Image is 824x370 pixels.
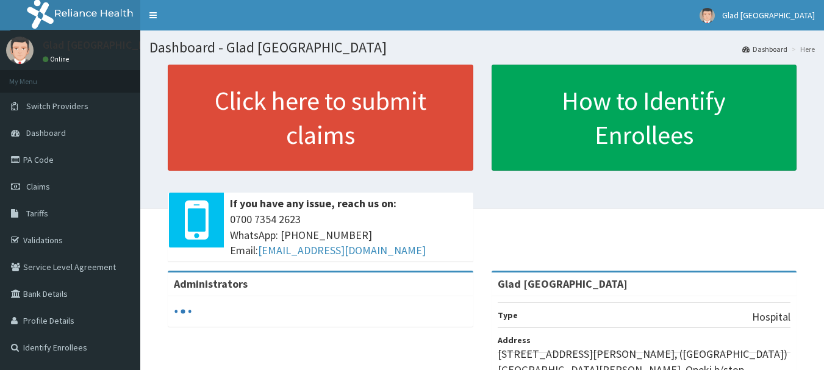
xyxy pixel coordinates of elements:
span: Claims [26,181,50,192]
span: Dashboard [26,127,66,138]
span: Tariffs [26,208,48,219]
a: How to Identify Enrollees [492,65,797,171]
p: Glad [GEOGRAPHIC_DATA] [43,40,167,51]
a: Dashboard [742,44,787,54]
b: If you have any issue, reach us on: [230,196,396,210]
svg: audio-loading [174,302,192,321]
b: Administrators [174,277,248,291]
a: Online [43,55,72,63]
span: 0700 7354 2623 WhatsApp: [PHONE_NUMBER] Email: [230,212,467,258]
p: Hospital [752,309,790,325]
img: User Image [700,8,715,23]
b: Address [498,335,531,346]
strong: Glad [GEOGRAPHIC_DATA] [498,277,628,291]
span: Switch Providers [26,101,88,112]
a: [EMAIL_ADDRESS][DOMAIN_NAME] [258,243,426,257]
h1: Dashboard - Glad [GEOGRAPHIC_DATA] [149,40,815,55]
b: Type [498,310,518,321]
img: User Image [6,37,34,64]
span: Glad [GEOGRAPHIC_DATA] [722,10,815,21]
a: Click here to submit claims [168,65,473,171]
li: Here [789,44,815,54]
